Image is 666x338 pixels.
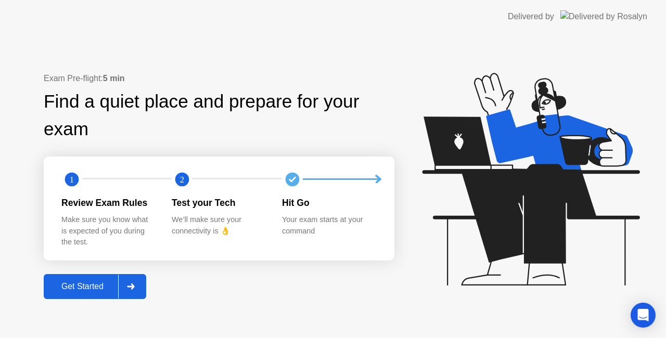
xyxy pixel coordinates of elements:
[44,72,394,85] div: Exam Pre-flight:
[103,74,125,83] b: 5 min
[631,303,656,328] div: Open Intercom Messenger
[172,214,265,237] div: We’ll make sure your connectivity is 👌
[61,196,155,210] div: Review Exam Rules
[508,10,554,23] div: Delivered by
[70,174,74,184] text: 1
[44,274,146,299] button: Get Started
[44,88,394,143] div: Find a quiet place and prepare for your exam
[282,214,376,237] div: Your exam starts at your command
[180,174,184,184] text: 2
[172,196,265,210] div: Test your Tech
[560,10,647,22] img: Delivered by Rosalyn
[47,282,118,291] div: Get Started
[61,214,155,248] div: Make sure you know what is expected of you during the test.
[282,196,376,210] div: Hit Go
